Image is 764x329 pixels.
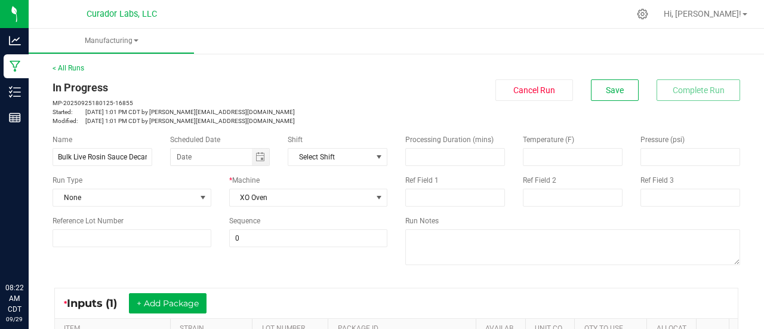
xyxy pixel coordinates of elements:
p: 09/29 [5,315,23,324]
span: Processing Duration (mins) [405,136,494,144]
span: Machine [232,176,260,185]
span: Name [53,136,72,144]
span: Inputs (1) [67,297,129,310]
span: Temperature (F) [523,136,574,144]
span: Ref Field 3 [640,176,674,185]
span: None [53,189,196,206]
button: Cancel Run [495,79,573,101]
a: < All Runs [53,64,84,72]
button: Complete Run [657,79,740,101]
span: Select Shift [288,149,372,165]
span: Cancel Run [513,85,555,95]
span: Scheduled Date [170,136,220,144]
div: In Progress [53,79,387,96]
span: XO Oven [230,189,372,206]
span: Ref Field 2 [523,176,556,185]
inline-svg: Reports [9,112,21,124]
span: Pressure (psi) [640,136,685,144]
inline-svg: Manufacturing [9,60,21,72]
button: Save [591,79,639,101]
inline-svg: Analytics [9,35,21,47]
span: Ref Field 1 [405,176,439,185]
span: Started: [53,107,85,116]
div: Manage settings [635,8,650,20]
span: Run Type [53,175,82,186]
span: Reference Lot Number [53,217,124,225]
span: Run Notes [405,217,439,225]
span: Modified: [53,116,85,125]
p: 08:22 AM CDT [5,282,23,315]
a: Manufacturing [29,29,194,54]
span: Hi, [PERSON_NAME]! [664,9,741,19]
span: Toggle calendar [252,149,269,165]
input: Date [171,149,252,165]
inline-svg: Inventory [9,86,21,98]
span: Manufacturing [29,36,194,46]
button: + Add Package [129,293,207,313]
span: Save [606,85,624,95]
span: NO DATA FOUND [288,148,387,166]
p: MP-20250925180125-16855 [53,99,387,107]
iframe: Resource center [12,233,48,269]
span: Curador Labs, LLC [87,9,157,19]
span: Sequence [229,217,260,225]
span: Shift [288,136,303,144]
p: [DATE] 1:01 PM CDT by [PERSON_NAME][EMAIL_ADDRESS][DOMAIN_NAME] [53,116,387,125]
span: Complete Run [673,85,725,95]
p: [DATE] 1:01 PM CDT by [PERSON_NAME][EMAIL_ADDRESS][DOMAIN_NAME] [53,107,387,116]
iframe: Resource center unread badge [35,232,50,246]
